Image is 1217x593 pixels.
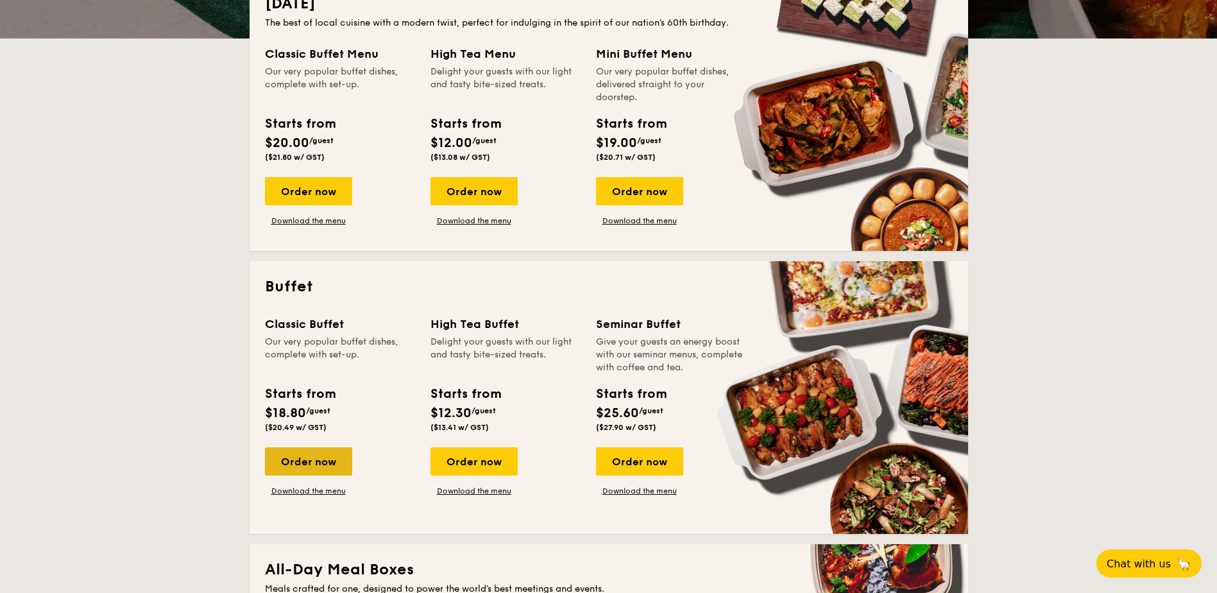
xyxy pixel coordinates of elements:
div: Delight your guests with our light and tasty bite-sized treats. [430,336,581,374]
div: Delight your guests with our light and tasty bite-sized treats. [430,65,581,104]
div: Order now [265,177,352,205]
div: Order now [430,447,518,476]
div: Seminar Buffet [596,315,746,333]
a: Download the menu [265,216,352,226]
div: Order now [596,177,683,205]
h2: All-Day Meal Boxes [265,560,953,580]
div: Starts from [430,384,500,404]
h2: Buffet [265,277,953,297]
span: /guest [472,406,496,415]
div: Classic Buffet [265,315,415,333]
div: High Tea Menu [430,45,581,63]
a: Download the menu [596,216,683,226]
span: $18.80 [265,406,306,421]
a: Download the menu [430,216,518,226]
div: Starts from [430,114,500,133]
span: /guest [309,136,334,145]
div: Our very popular buffet dishes, complete with set-up. [265,65,415,104]
a: Download the menu [596,486,683,496]
div: The best of local cuisine with a modern twist, perfect for indulging in the spirit of our nation’... [265,17,953,30]
div: Starts from [596,384,666,404]
div: Starts from [265,114,335,133]
span: Chat with us [1107,558,1171,570]
span: ($21.80 w/ GST) [265,153,325,162]
span: ($20.49 w/ GST) [265,423,327,432]
span: /guest [639,406,663,415]
span: $12.00 [430,135,472,151]
span: /guest [472,136,497,145]
span: ($13.41 w/ GST) [430,423,489,432]
span: $19.00 [596,135,637,151]
div: Order now [265,447,352,476]
div: Classic Buffet Menu [265,45,415,63]
span: /guest [637,136,661,145]
div: Our very popular buffet dishes, complete with set-up. [265,336,415,374]
div: Starts from [596,114,666,133]
div: Our very popular buffet dishes, delivered straight to your doorstep. [596,65,746,104]
div: Order now [596,447,683,476]
span: 🦙 [1176,556,1191,571]
div: High Tea Buffet [430,315,581,333]
span: /guest [306,406,330,415]
span: $20.00 [265,135,309,151]
a: Download the menu [430,486,518,496]
button: Chat with us🦙 [1096,549,1202,578]
span: $12.30 [430,406,472,421]
a: Download the menu [265,486,352,496]
div: Mini Buffet Menu [596,45,746,63]
div: Order now [430,177,518,205]
span: ($13.08 w/ GST) [430,153,490,162]
span: ($27.90 w/ GST) [596,423,656,432]
div: Give your guests an energy boost with our seminar menus, complete with coffee and tea. [596,336,746,374]
div: Starts from [265,384,335,404]
span: ($20.71 w/ GST) [596,153,656,162]
span: $25.60 [596,406,639,421]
